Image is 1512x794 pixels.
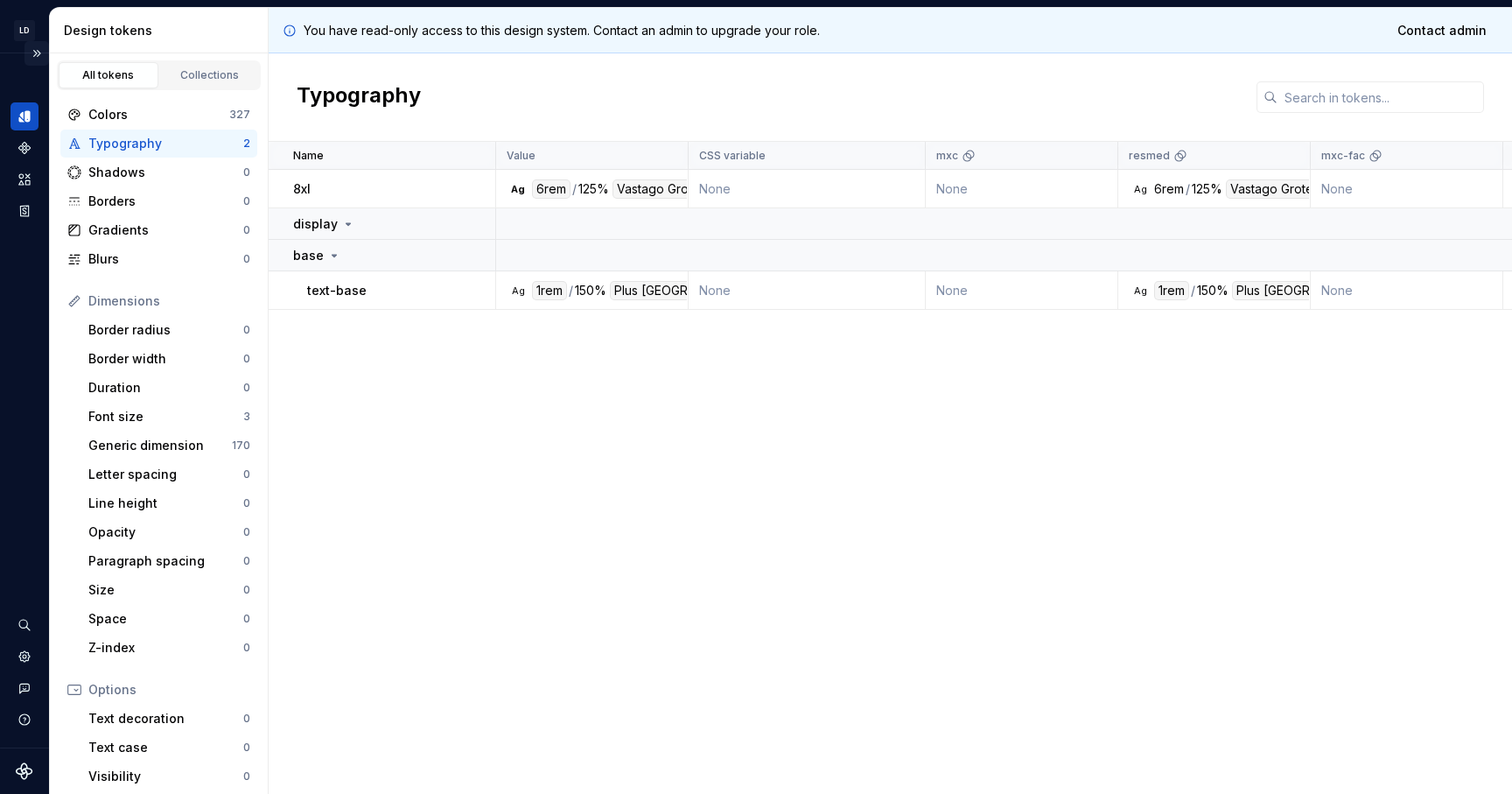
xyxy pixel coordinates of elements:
[297,81,421,113] h2: Typography
[88,135,243,152] div: Typography
[166,68,254,82] div: Collections
[60,158,257,186] a: Shadows0
[88,350,243,368] div: Border width
[572,179,577,199] div: /
[10,643,38,671] div: Settings
[1311,170,1503,208] td: None
[532,179,570,199] div: 6rem
[511,182,525,196] div: Ag
[10,165,38,193] a: Assets
[293,180,311,198] p: 8xl
[88,106,229,123] div: Colors
[243,381,250,395] div: 0
[689,170,926,208] td: None
[65,68,152,82] div: All tokens
[243,410,250,424] div: 3
[88,221,243,239] div: Gradients
[88,437,232,454] div: Generic dimension
[1133,284,1147,298] div: Ag
[81,345,257,373] a: Border width0
[1192,179,1222,199] div: 125%
[307,282,367,299] p: text-base
[88,193,243,210] div: Borders
[81,605,257,633] a: Space0
[293,215,338,233] p: display
[243,496,250,510] div: 0
[243,554,250,568] div: 0
[88,379,243,397] div: Duration
[1133,182,1147,196] div: Ag
[936,149,958,163] p: mxc
[81,432,257,460] a: Generic dimension170
[926,271,1118,310] td: None
[81,518,257,546] a: Opacity0
[81,705,257,733] a: Text decoration0
[88,164,243,181] div: Shadows
[243,252,250,266] div: 0
[81,547,257,575] a: Paragraph spacing0
[689,271,926,310] td: None
[243,137,250,151] div: 2
[14,20,35,41] div: LD
[304,22,820,39] p: You have read-only access to this design system. Contact an admin to upgrade your role.
[88,292,250,310] div: Dimensions
[10,134,38,162] a: Components
[243,467,250,481] div: 0
[88,552,243,570] div: Paragraph spacing
[60,130,257,158] a: Typography2
[243,165,250,179] div: 0
[64,22,261,39] div: Design tokens
[81,460,257,488] a: Letter spacing0
[60,216,257,244] a: Gradients0
[232,439,250,453] div: 170
[88,710,243,727] div: Text decoration
[1397,22,1487,39] span: Contact admin
[243,352,250,366] div: 0
[511,284,525,298] div: Ag
[81,403,257,431] a: Font size3
[578,179,609,199] div: 125%
[10,674,38,702] button: Contact support
[243,583,250,597] div: 0
[243,223,250,237] div: 0
[575,281,606,300] div: 150%
[88,250,243,268] div: Blurs
[81,489,257,517] a: Line height0
[612,179,717,199] div: Vastago Grotesk
[610,281,801,300] div: Plus [GEOGRAPHIC_DATA] Sans
[16,762,33,780] a: Supernova Logo
[60,101,257,129] a: Colors327
[1154,179,1184,199] div: 6rem
[293,149,324,163] p: Name
[243,194,250,208] div: 0
[229,108,250,122] div: 327
[243,525,250,539] div: 0
[24,41,49,66] button: Expand sidebar
[81,576,257,604] a: Size0
[10,611,38,639] button: Search ⌘K
[1321,149,1365,163] p: mxc-fac
[1191,281,1195,300] div: /
[926,170,1118,208] td: None
[293,247,324,264] p: base
[243,612,250,626] div: 0
[243,741,250,755] div: 0
[10,197,38,225] div: Storybook stories
[1226,179,1331,199] div: Vastago Grotesk
[1386,15,1498,46] a: Contact admin
[88,523,243,541] div: Opacity
[532,281,567,300] div: 1rem
[88,639,243,657] div: Z-index
[88,466,243,483] div: Letter spacing
[1197,281,1228,300] div: 150%
[88,768,243,785] div: Visibility
[81,734,257,762] a: Text case0
[10,102,38,130] a: Design tokens
[60,245,257,273] a: Blurs0
[699,149,766,163] p: CSS variable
